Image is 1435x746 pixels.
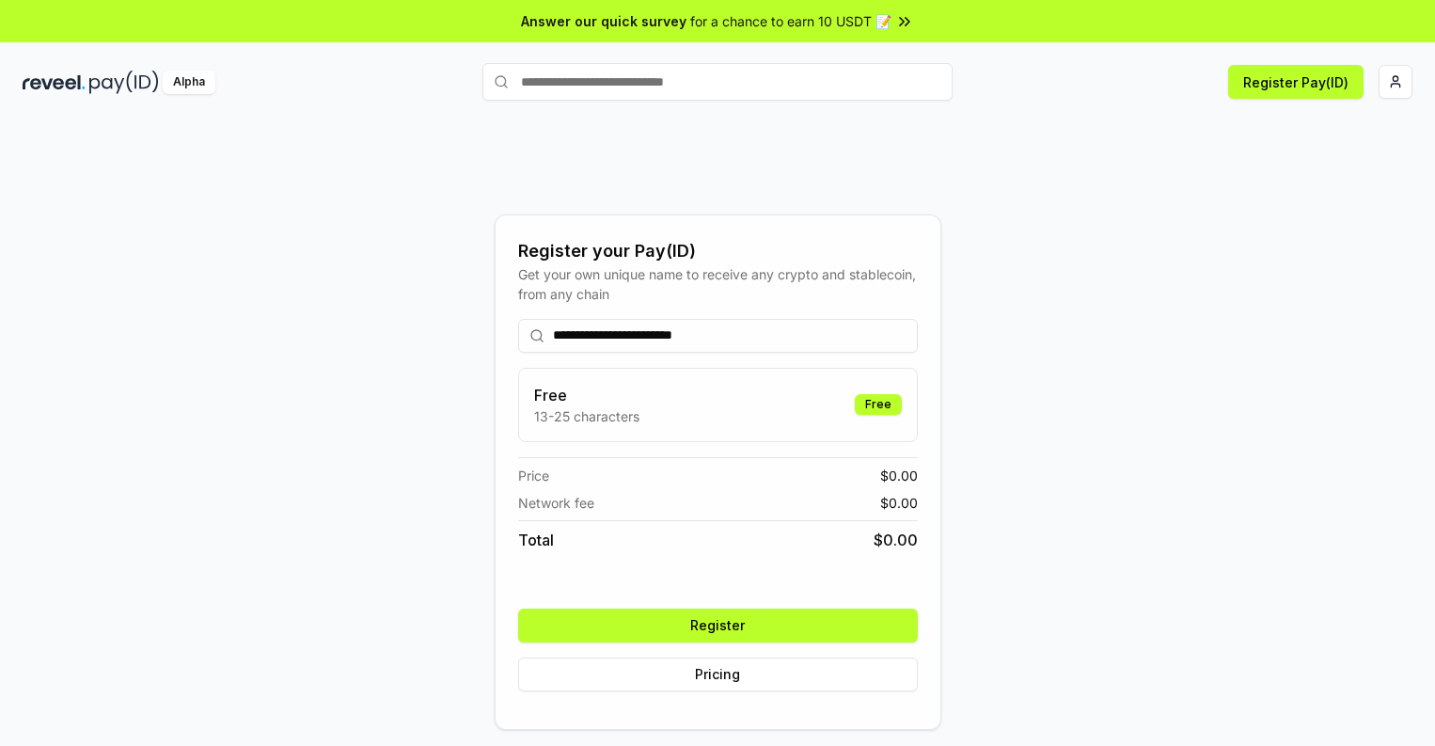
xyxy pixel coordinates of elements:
[163,71,215,94] div: Alpha
[518,529,554,551] span: Total
[521,11,686,31] span: Answer our quick survey
[880,466,918,485] span: $ 0.00
[89,71,159,94] img: pay_id
[874,529,918,551] span: $ 0.00
[518,466,549,485] span: Price
[534,384,639,406] h3: Free
[518,609,918,643] button: Register
[855,394,902,415] div: Free
[518,238,918,264] div: Register your Pay(ID)
[534,406,639,426] p: 13-25 characters
[690,11,891,31] span: for a chance to earn 10 USDT 📝
[880,493,918,513] span: $ 0.00
[518,264,918,304] div: Get your own unique name to receive any crypto and stablecoin, from any chain
[518,658,918,691] button: Pricing
[518,493,594,513] span: Network fee
[1228,65,1364,99] button: Register Pay(ID)
[23,71,86,94] img: reveel_dark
